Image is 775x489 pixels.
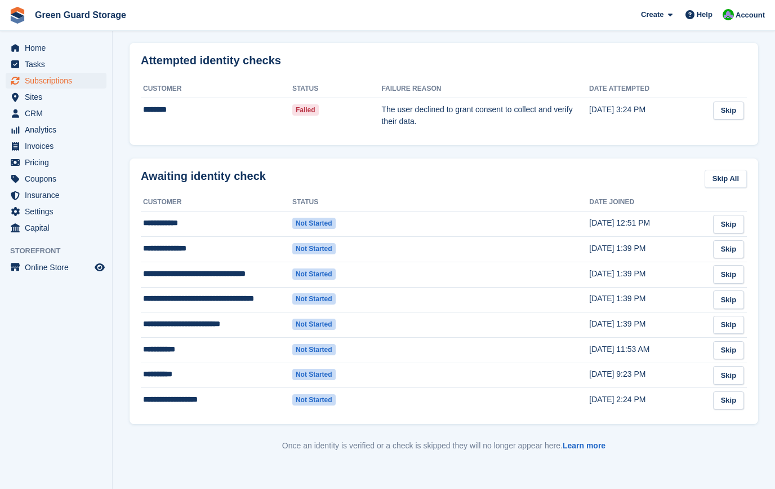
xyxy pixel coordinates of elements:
a: Skip [713,366,744,385]
a: menu [6,73,106,89]
span: Not started [292,394,336,406]
td: [DATE] 1:39 PM [589,287,708,312]
th: Date attempted [589,80,709,98]
span: Capital [25,220,92,236]
span: Create [641,9,663,20]
span: Tasks [25,56,92,72]
p: Once an identity is verified or a check is skipped they will no longer appear here. [130,440,758,452]
a: Preview store [93,261,106,274]
img: stora-icon-8386f47178a22dfd0bd8f6a31ec36ba5ce8667c1dd55bd0f319d3a0aa187defe.svg [9,7,26,24]
img: Jonathan Bailey [723,9,734,20]
a: Skip [713,240,744,259]
a: menu [6,56,106,72]
a: Skip [713,341,744,360]
span: Failed [292,104,319,116]
td: The user declined to grant consent to collect and verify their data. [381,98,589,134]
span: Not started [292,319,336,330]
span: Online Store [25,259,92,275]
a: menu [6,204,106,219]
a: menu [6,155,106,170]
h2: Awaiting identity check [141,170,266,183]
span: Not started [292,344,336,355]
a: menu [6,259,106,275]
th: Customer [141,80,292,98]
a: Skip [713,102,744,120]
span: Subscriptions [25,73,92,89]
td: [DATE] 2:24 PM [589,388,708,413]
h2: Attempted identity checks [141,54,747,67]
a: menu [6,187,106,203]
td: [DATE] 12:51 PM [589,212,708,237]
span: Insurance [25,187,92,203]
td: [DATE] 11:53 AM [589,337,708,363]
span: Pricing [25,155,92,170]
a: menu [6,89,106,105]
span: Storefront [10,245,112,257]
th: Failure Reason [381,80,589,98]
a: Skip All [705,170,747,188]
a: Learn more [563,441,605,450]
a: Skip [713,316,744,334]
span: Invoices [25,138,92,154]
a: menu [6,105,106,121]
span: Not started [292,369,336,380]
span: Not started [292,218,336,229]
th: Customer [141,193,292,212]
span: CRM [25,105,92,121]
td: [DATE] 1:39 PM [589,312,708,338]
span: Settings [25,204,92,219]
a: Green Guard Storage [30,6,131,24]
span: Not started [292,243,336,254]
a: Skip [713,265,744,284]
td: [DATE] 1:39 PM [589,237,708,262]
td: [DATE] 3:24 PM [589,98,709,134]
span: Help [697,9,712,20]
span: Coupons [25,171,92,187]
a: menu [6,40,106,56]
th: Status [292,80,382,98]
td: [DATE] 1:39 PM [589,262,708,287]
span: Not started [292,268,336,280]
th: Status [292,193,382,212]
th: Date joined [589,193,708,212]
td: [DATE] 9:23 PM [589,363,708,388]
a: menu [6,171,106,187]
span: Analytics [25,122,92,138]
a: menu [6,138,106,154]
a: Skip [713,391,744,410]
span: Account [736,10,765,21]
span: Sites [25,89,92,105]
a: menu [6,220,106,236]
a: menu [6,122,106,138]
span: Not started [292,293,336,305]
a: Skip [713,290,744,309]
span: Home [25,40,92,56]
a: Skip [713,215,744,234]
